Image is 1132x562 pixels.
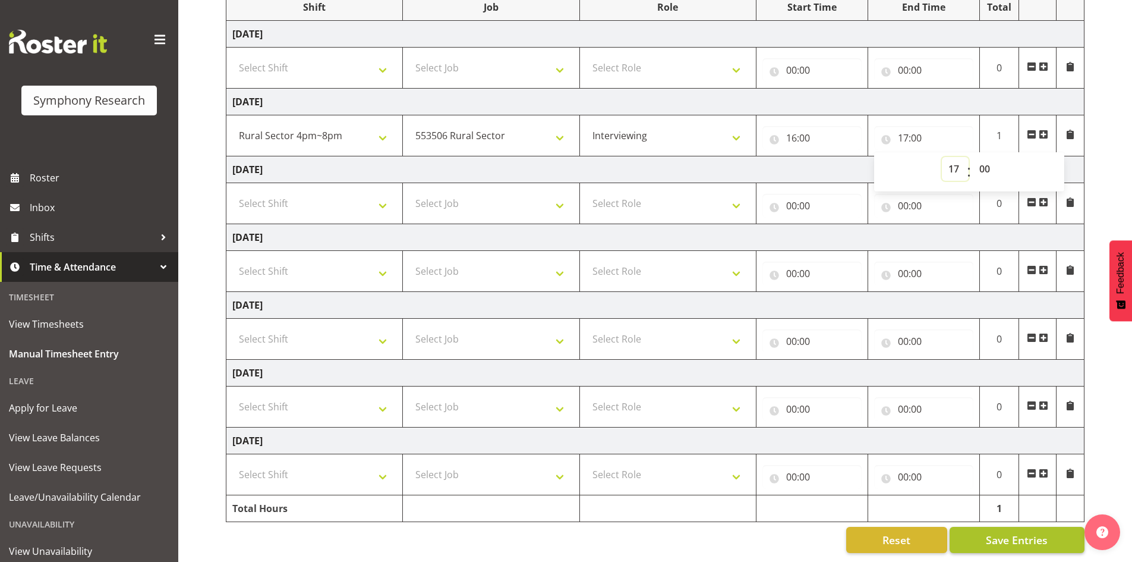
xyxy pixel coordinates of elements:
td: 0 [979,454,1019,495]
span: Leave/Unavailability Calendar [9,488,169,506]
a: Apply for Leave [3,393,175,423]
a: Leave/Unavailability Calendar [3,482,175,512]
input: Click to select... [762,194,862,218]
input: Click to select... [762,262,862,285]
span: View Unavailability [9,542,169,560]
div: Symphony Research [33,92,145,109]
input: Click to select... [762,126,862,150]
td: [DATE] [226,428,1084,454]
span: Manual Timesheet Entry [9,345,169,363]
span: Apply for Leave [9,399,169,417]
a: View Leave Requests [3,453,175,482]
input: Click to select... [762,58,862,82]
input: Click to select... [874,58,973,82]
img: Rosterit website logo [9,30,107,54]
td: 0 [979,319,1019,360]
a: Manual Timesheet Entry [3,339,175,369]
button: Save Entries [950,527,1084,553]
img: help-xxl-2.png [1096,526,1108,538]
input: Click to select... [874,329,973,353]
td: 1 [979,495,1019,522]
td: 0 [979,251,1019,292]
td: [DATE] [226,156,1084,183]
a: View Leave Balances [3,423,175,453]
span: View Timesheets [9,315,169,333]
span: Save Entries [986,532,1048,548]
td: [DATE] [226,224,1084,251]
button: Feedback - Show survey [1109,240,1132,321]
input: Click to select... [874,397,973,421]
input: Click to select... [762,465,862,489]
input: Click to select... [874,465,973,489]
td: 1 [979,115,1019,156]
td: 0 [979,48,1019,89]
span: Inbox [30,199,172,216]
td: [DATE] [226,360,1084,387]
span: Reset [882,532,910,548]
span: Roster [30,169,172,187]
td: [DATE] [226,292,1084,319]
a: View Timesheets [3,309,175,339]
div: Unavailability [3,512,175,536]
button: Reset [846,527,947,553]
td: 0 [979,183,1019,224]
input: Click to select... [874,126,973,150]
td: Total Hours [226,495,403,522]
td: 0 [979,387,1019,428]
td: [DATE] [226,21,1084,48]
span: View Leave Balances [9,429,169,447]
input: Click to select... [874,194,973,218]
span: Shifts [30,228,154,246]
input: Click to select... [762,329,862,353]
input: Click to select... [762,397,862,421]
span: View Leave Requests [9,459,169,476]
td: [DATE] [226,89,1084,115]
input: Click to select... [874,262,973,285]
span: : [967,157,971,187]
span: Feedback [1115,252,1126,294]
span: Time & Attendance [30,258,154,276]
div: Leave [3,369,175,393]
div: Timesheet [3,285,175,309]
